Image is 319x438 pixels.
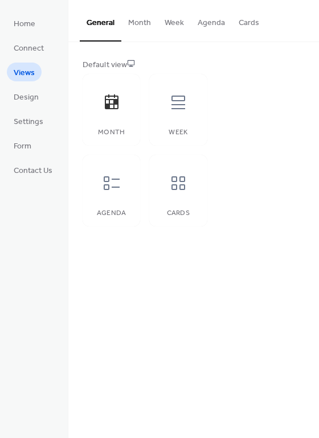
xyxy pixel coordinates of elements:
[94,209,129,217] div: Agenda
[161,129,195,137] div: Week
[7,160,59,179] a: Contact Us
[14,43,44,55] span: Connect
[7,87,46,106] a: Design
[14,116,43,128] span: Settings
[14,165,52,177] span: Contact Us
[14,141,31,152] span: Form
[7,14,42,32] a: Home
[7,63,42,81] a: Views
[161,209,195,217] div: Cards
[94,129,129,137] div: Month
[14,67,35,79] span: Views
[14,92,39,104] span: Design
[7,136,38,155] a: Form
[14,18,35,30] span: Home
[7,111,50,130] a: Settings
[7,38,51,57] a: Connect
[83,59,302,71] div: Default view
